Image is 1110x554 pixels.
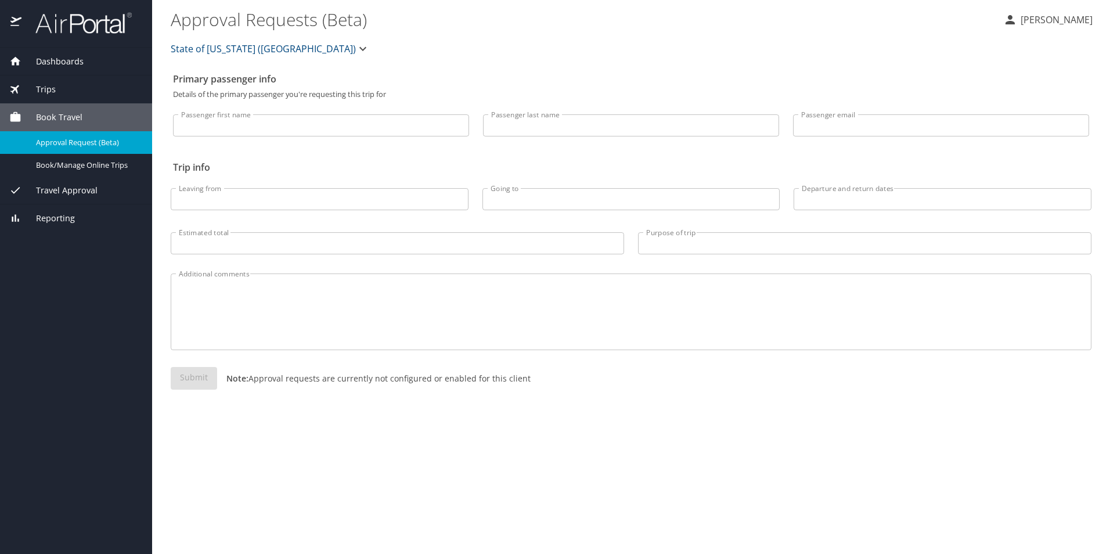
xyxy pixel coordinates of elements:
[21,184,98,197] span: Travel Approval
[173,91,1089,98] p: Details of the primary passenger you're requesting this trip for
[21,111,82,124] span: Book Travel
[21,83,56,96] span: Trips
[171,41,356,57] span: State of [US_STATE] ([GEOGRAPHIC_DATA])
[171,1,994,37] h1: Approval Requests (Beta)
[217,372,531,384] p: Approval requests are currently not configured or enabled for this client
[36,160,138,171] span: Book/Manage Online Trips
[1017,13,1093,27] p: [PERSON_NAME]
[173,158,1089,177] h2: Trip info
[36,137,138,148] span: Approval Request (Beta)
[23,12,132,34] img: airportal-logo.png
[173,70,1089,88] h2: Primary passenger info
[166,37,374,60] button: State of [US_STATE] ([GEOGRAPHIC_DATA])
[21,55,84,68] span: Dashboards
[10,12,23,34] img: icon-airportal.png
[999,9,1097,30] button: [PERSON_NAME]
[226,373,248,384] strong: Note:
[21,212,75,225] span: Reporting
